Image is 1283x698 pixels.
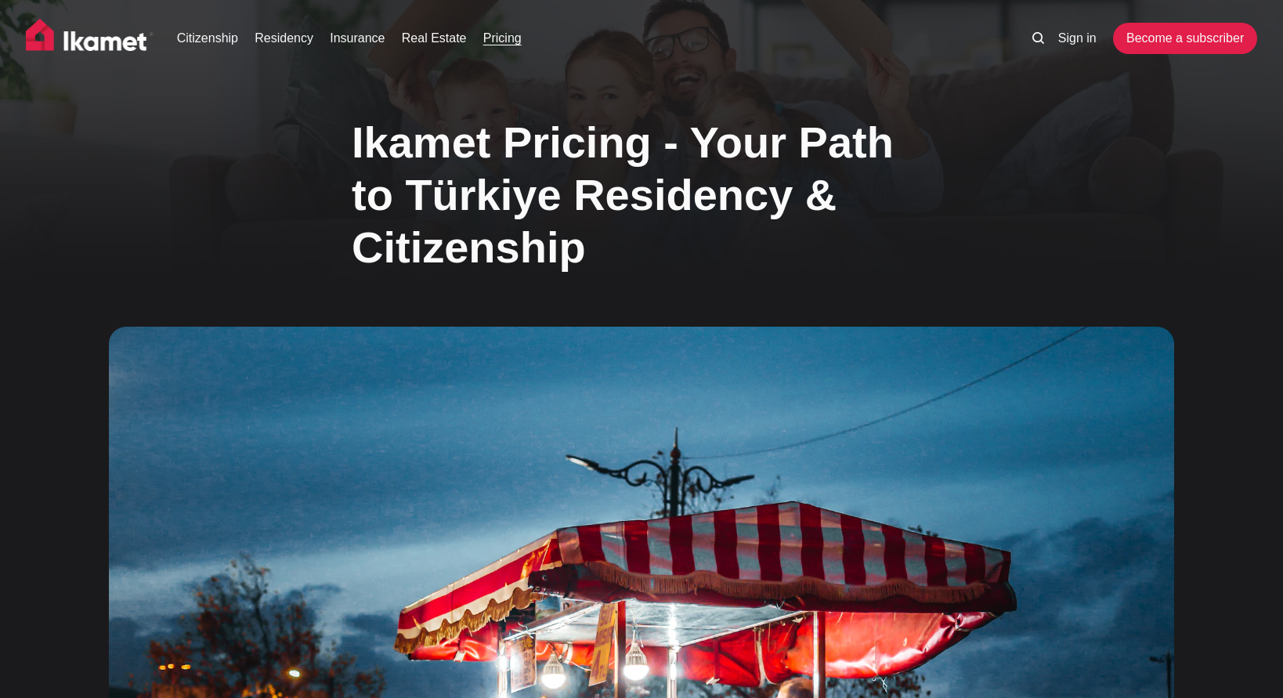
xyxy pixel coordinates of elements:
[352,116,931,274] h1: Ikamet Pricing - Your Path to Türkiye Residency & Citizenship
[177,29,238,48] a: Citizenship
[1058,29,1097,48] a: Sign in
[1113,23,1257,54] a: Become a subscriber
[402,29,467,48] a: Real Estate
[330,29,385,48] a: Insurance
[26,19,154,58] img: Ikamet home
[255,29,313,48] a: Residency
[483,29,522,48] a: Pricing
